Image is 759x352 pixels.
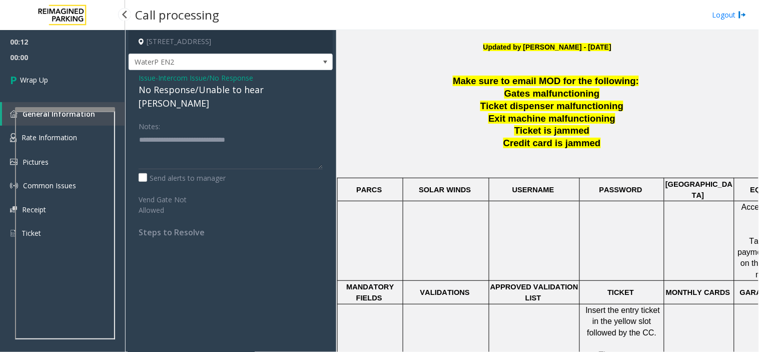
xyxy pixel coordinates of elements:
span: USERNAME [512,186,554,194]
a: Logout [712,10,746,20]
img: 'icon' [10,229,17,238]
img: 'icon' [10,159,18,165]
b: Updated by [PERSON_NAME] - [DATE] [483,43,611,51]
div: No Response/Unable to hear [PERSON_NAME] [139,83,323,110]
span: Intercom Issue/No Response [158,73,253,83]
h3: Call processing [130,3,224,27]
span: [GEOGRAPHIC_DATA] [665,180,732,199]
h4: [STREET_ADDRESS] [129,30,333,54]
img: 'icon' [10,206,17,213]
span: Exit machine malfunctioning [488,113,615,124]
span: Ticket dispenser malfunctioning [480,101,623,111]
img: 'icon' [10,182,18,190]
label: Send alerts to manager [139,173,226,183]
span: Credit card is jammed [503,138,601,148]
img: logout [738,10,746,20]
h4: Steps to Resolve [139,228,323,237]
span: - [156,73,253,83]
span: Gates malfunctioning [504,88,600,99]
span: MANDATORY FIELDS [346,283,396,302]
img: 'icon' [10,110,18,118]
span: Insert the entry ticket in the yellow slot followed by the CC. [586,306,662,337]
span: WaterP EN2 [129,54,292,70]
span: Make sure to email MOD for the following: [453,76,639,86]
img: 'icon' [10,133,17,142]
span: Wrap Up [20,75,48,85]
span: VALIDATIONS [420,288,470,296]
label: Vend Gate Not Allowed [136,191,215,215]
span: Issue [139,73,156,83]
span: Ticket is jammed [514,125,589,136]
span: TICKET [608,288,634,296]
span: MONTHLY CARDS [666,288,730,296]
label: Notes: [139,118,160,132]
span: APPROVED VALIDATION LIST [490,283,580,302]
span: SOLAR WINDS [419,186,471,194]
a: General Information [2,102,125,126]
span: PARCS [356,186,382,194]
span: PASSWORD [599,186,642,194]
